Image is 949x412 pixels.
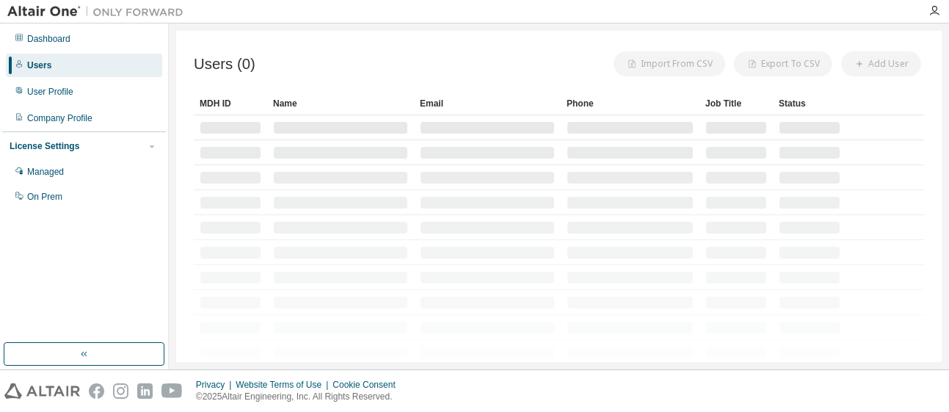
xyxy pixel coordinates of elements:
div: On Prem [27,191,62,203]
div: Job Title [705,92,767,115]
button: Export To CSV [734,51,832,76]
span: Users (0) [194,56,255,73]
div: License Settings [10,140,79,152]
div: Status [779,92,840,115]
img: linkedin.svg [137,383,153,399]
div: Company Profile [27,112,92,124]
img: instagram.svg [113,383,128,399]
div: Cookie Consent [332,379,404,391]
div: Managed [27,166,64,178]
div: Users [27,59,51,71]
div: User Profile [27,86,73,98]
img: facebook.svg [89,383,104,399]
img: Altair One [7,4,191,19]
div: Phone [567,92,694,115]
div: Website Terms of Use [236,379,332,391]
div: Name [273,92,408,115]
img: altair_logo.svg [4,383,80,399]
img: youtube.svg [161,383,183,399]
div: Email [420,92,555,115]
p: © 2025 Altair Engineering, Inc. All Rights Reserved. [196,391,404,403]
div: MDH ID [200,92,261,115]
div: Dashboard [27,33,70,45]
div: Privacy [196,379,236,391]
button: Add User [841,51,921,76]
button: Import From CSV [614,51,725,76]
